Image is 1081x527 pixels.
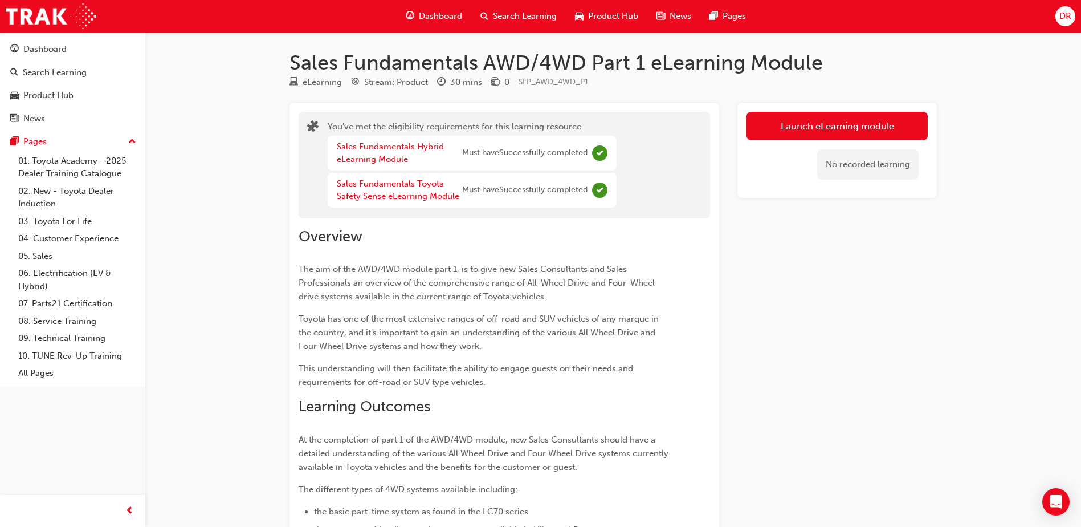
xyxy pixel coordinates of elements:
[299,398,430,415] span: Learning Outcomes
[592,183,607,198] span: Complete
[588,10,638,23] span: Product Hub
[299,314,661,351] span: Toyota has one of the most extensive ranges of off-road and SUV vehicles of any marque in the cou...
[14,347,141,365] a: 10. TUNE Rev-Up Training
[23,135,47,148] div: Pages
[14,313,141,330] a: 08. Service Training
[328,120,617,210] div: You've met the eligibility requirements for this learning resource.
[437,78,446,88] span: clock-icon
[575,9,584,23] span: car-icon
[519,77,589,87] span: Learning resource code
[299,484,517,494] span: The different types of 4WD systems available including:
[471,5,566,28] a: search-iconSearch Learning
[337,179,459,202] a: Sales Fundamentals Toyota Safety Sense eLearning Module
[307,121,319,135] span: puzzle-icon
[23,89,74,102] div: Product Hub
[314,506,528,517] span: the basic part-time system as found in the LC70 series
[14,152,141,183] a: 01. Toyota Academy - 2025 Dealer Training Catalogue
[14,248,141,265] a: 05. Sales
[299,435,671,472] span: At the completion of part 1 of the AWD/4WD module, new Sales Consultants should have a detailed u...
[299,363,635,387] span: This understanding will then facilitate the ability to engage guests on their needs and requireme...
[1042,488,1070,516] div: Open Intercom Messenger
[289,75,342,90] div: Type
[491,78,500,88] span: money-icon
[351,75,428,90] div: Stream
[303,76,342,89] div: eLearning
[5,37,141,131] button: DashboardSearch LearningProduct HubNews
[504,76,509,89] div: 0
[700,5,755,28] a: pages-iconPages
[299,264,657,302] span: The aim of the AWD/4WD module part 1, is to give new Sales Consultants and Sales Professionals an...
[592,145,607,161] span: Complete
[480,9,488,23] span: search-icon
[817,149,919,180] div: No recorded learning
[125,504,134,518] span: prev-icon
[647,5,700,28] a: news-iconNews
[656,9,665,23] span: news-icon
[23,43,67,56] div: Dashboard
[406,9,414,23] span: guage-icon
[491,75,509,90] div: Price
[746,112,928,140] button: Launch eLearning module
[14,183,141,213] a: 02. New - Toyota Dealer Induction
[462,184,588,197] span: Must have Successfully completed
[23,112,45,125] div: News
[5,131,141,152] button: Pages
[566,5,647,28] a: car-iconProduct Hub
[1055,6,1075,26] button: DR
[6,3,96,29] img: Trak
[14,213,141,230] a: 03. Toyota For Life
[5,62,141,83] a: Search Learning
[14,265,141,295] a: 06. Electrification (EV & Hybrid)
[14,230,141,248] a: 04. Customer Experience
[5,85,141,106] a: Product Hub
[337,141,444,165] a: Sales Fundamentals Hybrid eLearning Module
[351,78,360,88] span: target-icon
[5,39,141,60] a: Dashboard
[289,50,937,75] h1: Sales Fundamentals AWD/4WD Part 1 eLearning Module
[364,76,428,89] div: Stream: Product
[450,76,482,89] div: 30 mins
[289,78,298,88] span: learningResourceType_ELEARNING-icon
[23,66,87,79] div: Search Learning
[419,10,462,23] span: Dashboard
[14,364,141,382] a: All Pages
[299,228,362,245] span: Overview
[128,135,136,149] span: up-icon
[709,9,718,23] span: pages-icon
[10,91,19,101] span: car-icon
[5,108,141,129] a: News
[723,10,746,23] span: Pages
[397,5,471,28] a: guage-iconDashboard
[14,295,141,313] a: 07. Parts21 Certification
[10,137,19,147] span: pages-icon
[10,68,18,78] span: search-icon
[437,75,482,90] div: Duration
[10,44,19,55] span: guage-icon
[493,10,557,23] span: Search Learning
[670,10,691,23] span: News
[462,147,588,160] span: Must have Successfully completed
[14,330,141,347] a: 09. Technical Training
[10,114,19,124] span: news-icon
[1059,10,1071,23] span: DR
